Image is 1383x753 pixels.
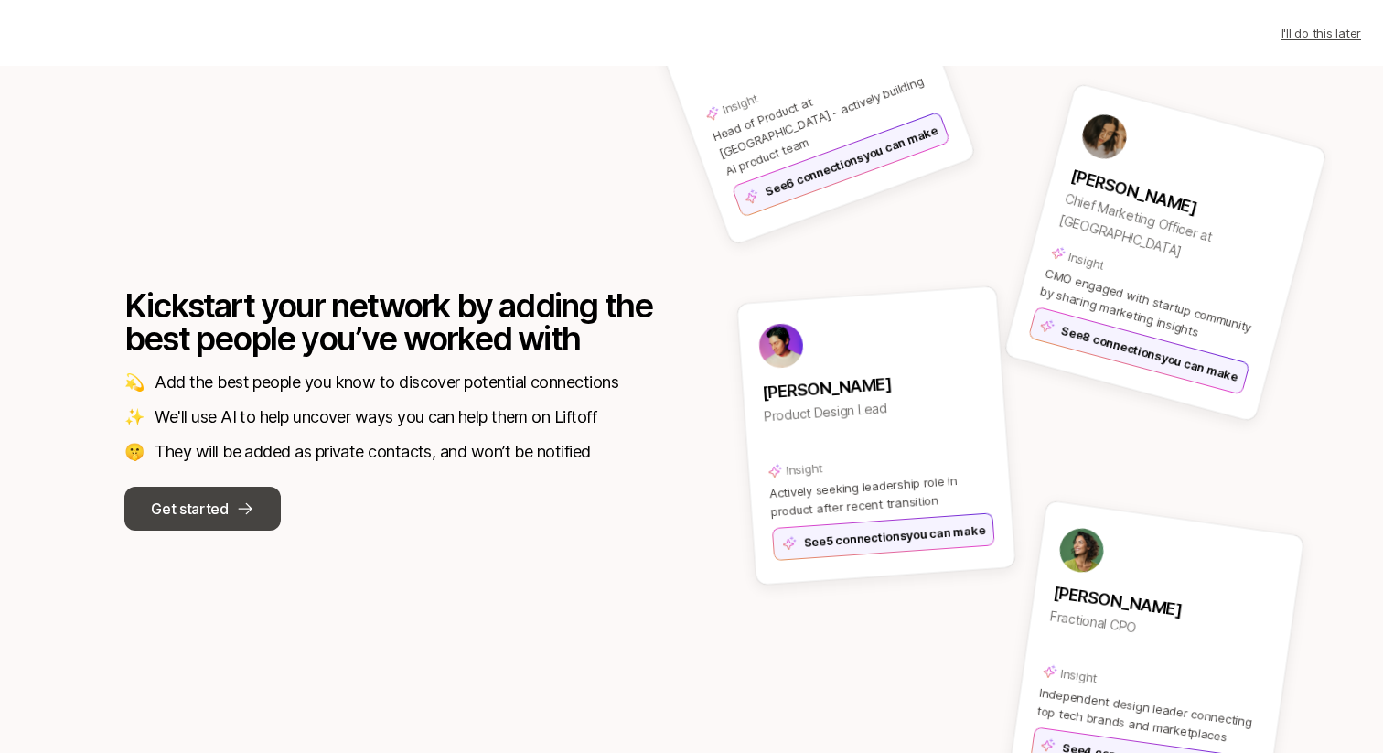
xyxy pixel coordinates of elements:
p: Product Design Lead [763,391,985,428]
img: woman-with-black-hair.jpg [1077,110,1131,164]
p: Add the best people you know to discover potential connections [155,370,618,395]
span: Actively seeking leadership role in product after recent transition [769,473,959,519]
p: ✨ [124,404,144,430]
p: [PERSON_NAME] [761,365,983,406]
span: Head of Product at [GEOGRAPHIC_DATA] - actively building AI product team [711,73,925,178]
p: [PERSON_NAME] [1068,163,1289,245]
span: CMO engaged with startup community by sharing marketing insights [1039,265,1254,339]
p: Insight [720,89,761,119]
p: They will be added as private contacts, and won’t be notified [155,439,590,465]
p: 🤫 [124,439,144,465]
p: Get started [151,497,228,521]
img: avatar-3.png [757,322,804,369]
p: Insight [786,458,823,479]
p: Fractional CPO [1049,606,1271,658]
p: Insight [1067,247,1107,274]
p: Chief Marketing Officer at [GEOGRAPHIC_DATA] [1056,188,1281,287]
button: Get started [124,487,281,531]
p: We'll use AI to help uncover ways you can help them on Liftoff [155,404,596,430]
p: I'll do this later [1281,24,1361,42]
p: Insight [1059,664,1099,687]
p: Kickstart your network by adding the best people you’ve worked with [124,289,655,355]
span: Independent design leader connecting top tech brands and marketplaces [1036,685,1253,745]
p: 💫 [124,370,144,395]
img: avatar-1.jpg [1056,525,1106,575]
p: [PERSON_NAME] [1052,580,1275,636]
